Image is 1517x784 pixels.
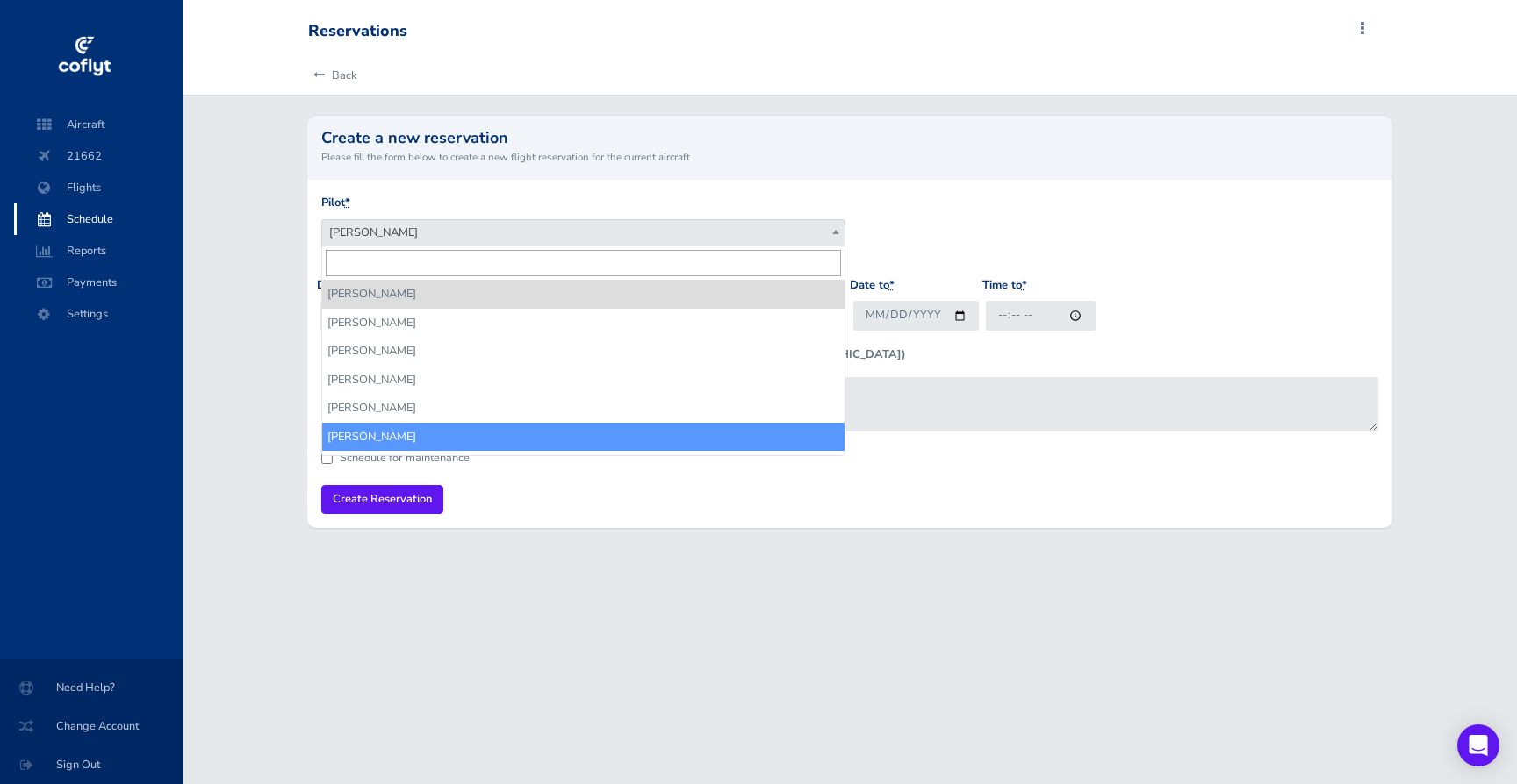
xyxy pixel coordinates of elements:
[345,195,350,210] abbr: required
[308,22,407,41] div: Reservations
[321,219,845,248] span: Jon Smedley
[32,140,165,172] span: 21662
[321,149,1379,165] small: Please fill the form below to create a new flight reservation for the current aircraft
[32,267,165,298] span: Payments
[1457,724,1499,766] div: Open Intercom Messenger
[889,277,895,293] abbr: required
[21,749,162,780] span: Sign Out
[322,280,845,308] li: [PERSON_NAME]
[308,56,356,95] a: Back
[321,130,1379,146] h2: Create a new reservation
[850,276,895,295] label: Date to
[1022,277,1027,293] abbr: required
[322,451,845,479] li: [PERSON_NAME]
[55,31,113,83] img: coflyt logo
[322,309,845,337] li: [PERSON_NAME]
[32,109,165,140] span: Aircraft
[32,235,165,267] span: Reports
[21,710,162,742] span: Change Account
[321,194,350,212] label: Pilot
[32,172,165,203] span: Flights
[322,337,845,365] li: [PERSON_NAME]
[32,298,165,330] span: Settings
[982,276,1027,295] label: Time to
[322,220,845,245] span: Jon Smedley
[322,394,845,422] li: [PERSON_NAME]
[322,366,845,394] li: [PERSON_NAME]
[317,276,376,295] label: Date from
[340,453,470,464] label: Schedule for maintenance
[32,203,165,235] span: Schedule
[21,672,162,703] span: Need Help?
[321,346,1379,363] p: These times are shown in your selected time zone:
[321,485,443,514] input: Create Reservation
[322,423,845,451] li: [PERSON_NAME]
